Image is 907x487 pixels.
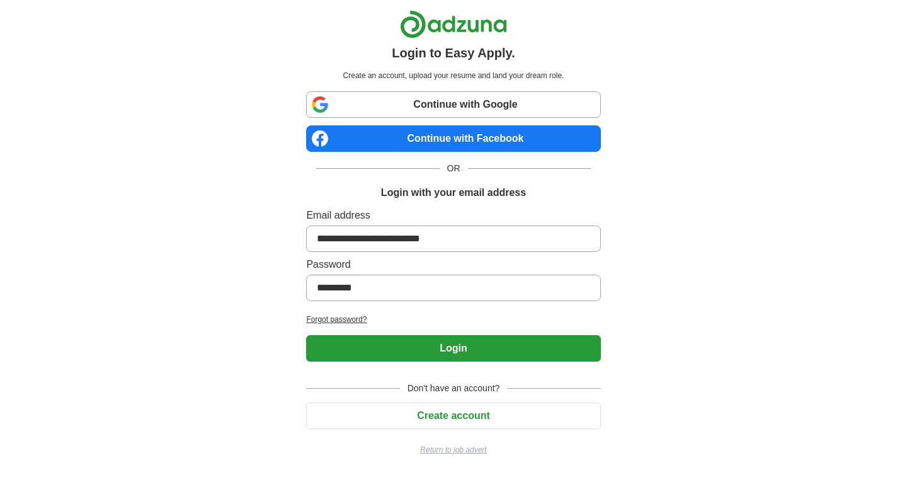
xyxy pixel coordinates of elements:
[400,382,508,395] span: Don't have an account?
[440,162,468,175] span: OR
[306,314,600,325] a: Forgot password?
[306,444,600,455] a: Return to job advert
[306,91,600,118] a: Continue with Google
[306,335,600,362] button: Login
[381,185,526,200] h1: Login with your email address
[400,10,507,38] img: Adzuna logo
[306,410,600,421] a: Create account
[306,208,600,223] label: Email address
[306,125,600,152] a: Continue with Facebook
[392,43,515,62] h1: Login to Easy Apply.
[306,403,600,429] button: Create account
[306,257,600,272] label: Password
[309,70,598,81] p: Create an account, upload your resume and land your dream role.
